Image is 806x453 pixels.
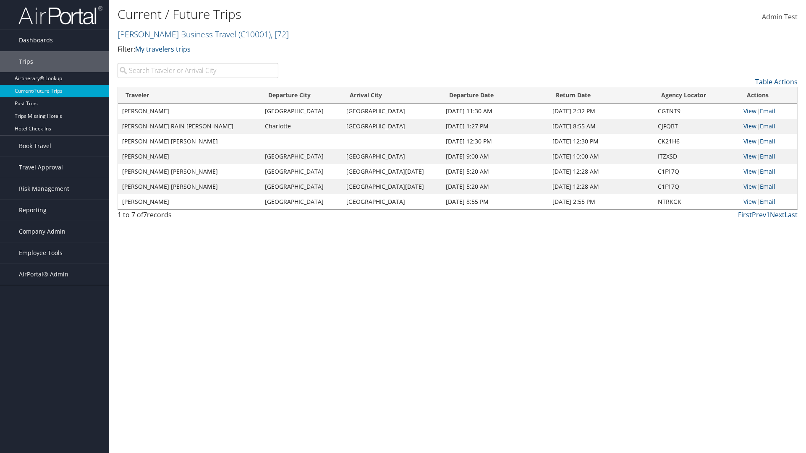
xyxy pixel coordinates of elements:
td: [DATE] 12:28 AM [548,179,654,194]
td: [DATE] 9:00 AM [442,149,548,164]
a: First [738,210,752,219]
span: Book Travel [19,135,51,156]
td: [GEOGRAPHIC_DATA] [261,164,342,179]
span: Risk Management [19,178,69,199]
span: Reporting [19,200,47,221]
span: Employee Tools [19,242,63,263]
span: AirPortal® Admin [19,264,68,285]
td: | [739,194,797,209]
td: [DATE] 5:20 AM [442,179,548,194]
td: | [739,179,797,194]
td: [PERSON_NAME] [118,194,261,209]
th: Actions [739,87,797,104]
td: [DATE] 12:30 PM [442,134,548,149]
a: Email [760,167,775,175]
td: C1F17Q [654,179,740,194]
td: [DATE] 5:20 AM [442,164,548,179]
a: Prev [752,210,766,219]
td: [GEOGRAPHIC_DATA][DATE] [342,164,442,179]
span: Trips [19,51,33,72]
a: 1 [766,210,770,219]
td: [DATE] 12:28 AM [548,164,654,179]
a: [PERSON_NAME] Business Travel [118,29,289,40]
th: Departure Date: activate to sort column descending [442,87,548,104]
a: Table Actions [755,77,798,86]
span: Admin Test [762,12,798,21]
td: [DATE] 11:30 AM [442,104,548,119]
a: Email [760,122,775,130]
td: [DATE] 10:00 AM [548,149,654,164]
a: View [743,137,756,145]
a: Email [760,152,775,160]
td: [GEOGRAPHIC_DATA] [261,179,342,194]
span: Dashboards [19,30,53,51]
td: [PERSON_NAME] [PERSON_NAME] [118,179,261,194]
td: [GEOGRAPHIC_DATA] [261,194,342,209]
td: | [739,119,797,134]
span: 7 [143,210,147,219]
td: [GEOGRAPHIC_DATA] [342,149,442,164]
td: [GEOGRAPHIC_DATA][DATE] [342,179,442,194]
a: Next [770,210,785,219]
a: Email [760,198,775,206]
td: [PERSON_NAME] [PERSON_NAME] [118,164,261,179]
td: CGTNT9 [654,104,740,119]
img: airportal-logo.png [18,5,102,25]
a: View [743,122,756,130]
td: C1F17Q [654,164,740,179]
th: Agency Locator: activate to sort column ascending [654,87,740,104]
td: [GEOGRAPHIC_DATA] [342,194,442,209]
td: [PERSON_NAME] [118,104,261,119]
td: | [739,149,797,164]
div: 1 to 7 of records [118,210,278,224]
td: Charlotte [261,119,342,134]
td: | [739,134,797,149]
td: [DATE] 8:55 AM [548,119,654,134]
td: [GEOGRAPHIC_DATA] [342,119,442,134]
a: View [743,107,756,115]
a: Email [760,137,775,145]
a: View [743,152,756,160]
td: [DATE] 8:55 PM [442,194,548,209]
td: CJFQBT [654,119,740,134]
td: [GEOGRAPHIC_DATA] [342,104,442,119]
input: Search Traveler or Arrival City [118,63,278,78]
td: [PERSON_NAME] [PERSON_NAME] [118,134,261,149]
td: [GEOGRAPHIC_DATA] [261,104,342,119]
span: ( C10001 ) [238,29,271,40]
td: [PERSON_NAME] RAIN [PERSON_NAME] [118,119,261,134]
td: [DATE] 12:30 PM [548,134,654,149]
td: | [739,164,797,179]
a: Email [760,107,775,115]
td: [DATE] 1:27 PM [442,119,548,134]
p: Filter: [118,44,571,55]
a: View [743,182,756,190]
td: ITZXSD [654,149,740,164]
th: Departure City: activate to sort column ascending [261,87,342,104]
a: Last [785,210,798,219]
th: Arrival City: activate to sort column ascending [342,87,442,104]
td: [DATE] 2:32 PM [548,104,654,119]
td: CK21H6 [654,134,740,149]
td: [GEOGRAPHIC_DATA] [261,149,342,164]
th: Traveler: activate to sort column ascending [118,87,261,104]
a: My travelers trips [135,44,191,54]
span: , [ 72 ] [271,29,289,40]
td: | [739,104,797,119]
td: [DATE] 2:55 PM [548,194,654,209]
span: Travel Approval [19,157,63,178]
th: Return Date: activate to sort column ascending [548,87,654,104]
a: Email [760,182,775,190]
h1: Current / Future Trips [118,5,571,23]
a: View [743,198,756,206]
a: Admin Test [762,4,798,30]
td: [PERSON_NAME] [118,149,261,164]
td: NTRKGK [654,194,740,209]
a: View [743,167,756,175]
span: Company Admin [19,221,65,242]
